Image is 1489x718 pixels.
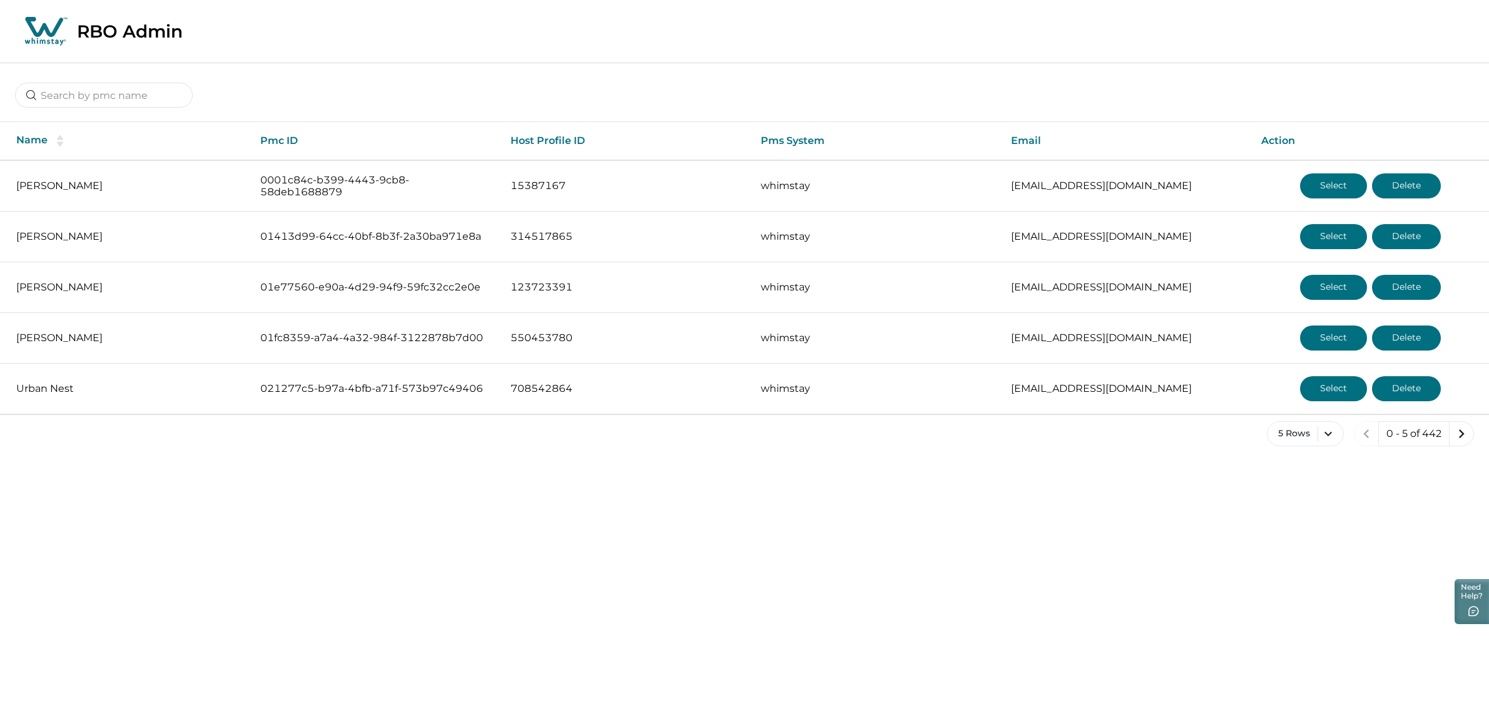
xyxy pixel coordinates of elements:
p: 01fc8359-a7a4-4a32-984f-3122878b7d00 [260,332,490,344]
button: 5 Rows [1267,421,1344,446]
button: Select [1300,275,1367,300]
p: 01413d99-64cc-40bf-8b3f-2a30ba971e8a [260,230,490,243]
th: Email [1001,122,1251,160]
button: sorting [48,135,73,147]
button: Select [1300,173,1367,198]
p: 0 - 5 of 442 [1386,428,1441,440]
p: 708542864 [511,382,741,395]
button: Delete [1372,224,1441,249]
p: whimstay [761,332,991,344]
p: 123723391 [511,281,741,294]
th: Pmc ID [250,122,501,160]
p: Urban Nest [16,382,240,395]
input: Search by pmc name [15,83,193,108]
p: [PERSON_NAME] [16,230,240,243]
p: 0001c84c-b399-4443-9cb8-58deb1688879 [260,174,490,198]
p: 15387167 [511,180,741,192]
p: 01e77560-e90a-4d29-94f9-59fc32cc2e0e [260,281,490,294]
button: Delete [1372,326,1441,351]
th: Pms System [751,122,1001,160]
p: whimstay [761,281,991,294]
th: Action [1251,122,1489,160]
p: whimstay [761,230,991,243]
button: Select [1300,376,1367,401]
button: 0 - 5 of 442 [1378,421,1450,446]
th: Host Profile ID [501,122,751,160]
button: Select [1300,224,1367,249]
button: Delete [1372,173,1441,198]
p: whimstay [761,382,991,395]
p: [EMAIL_ADDRESS][DOMAIN_NAME] [1011,382,1241,395]
p: 021277c5-b97a-4bfb-a71f-573b97c49406 [260,382,490,395]
p: 550453780 [511,332,741,344]
button: Delete [1372,376,1441,401]
button: next page [1449,421,1474,446]
p: RBO Admin [77,21,183,42]
p: whimstay [761,180,991,192]
button: Select [1300,326,1367,351]
p: [PERSON_NAME] [16,332,240,344]
button: previous page [1354,421,1379,446]
button: Delete [1372,275,1441,300]
p: 314517865 [511,230,741,243]
p: [EMAIL_ADDRESS][DOMAIN_NAME] [1011,180,1241,192]
p: [PERSON_NAME] [16,180,240,192]
p: [PERSON_NAME] [16,281,240,294]
p: [EMAIL_ADDRESS][DOMAIN_NAME] [1011,332,1241,344]
p: [EMAIL_ADDRESS][DOMAIN_NAME] [1011,281,1241,294]
p: [EMAIL_ADDRESS][DOMAIN_NAME] [1011,230,1241,243]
